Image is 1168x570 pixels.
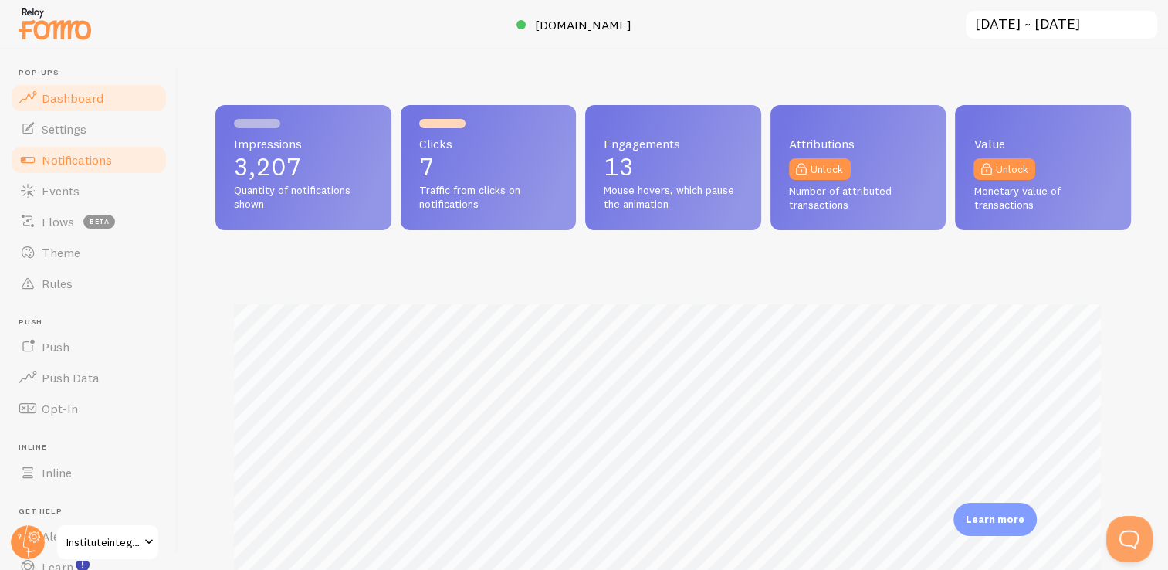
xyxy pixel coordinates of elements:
span: Value [973,137,1112,150]
a: Rules [9,268,168,299]
a: Inline [9,457,168,488]
a: Flows beta [9,206,168,237]
span: beta [83,215,115,229]
span: Opt-In [42,401,78,416]
span: Notifications [42,152,112,168]
span: Inline [42,465,72,480]
span: Push [19,317,168,327]
iframe: Help Scout Beacon - Open [1106,516,1153,562]
span: Dashboard [42,90,103,106]
span: Attributions [789,137,928,150]
p: 3,207 [234,154,373,179]
p: 13 [604,154,743,179]
span: Monetary value of transactions [973,185,1112,212]
span: Events [42,183,80,198]
span: Flows [42,214,74,229]
span: Number of attributed transactions [789,185,928,212]
a: Theme [9,237,168,268]
p: 7 [419,154,558,179]
a: Push Data [9,362,168,393]
span: Get Help [19,507,168,517]
span: Pop-ups [19,68,168,78]
span: Impressions [234,137,373,150]
a: Opt-In [9,393,168,424]
span: Rules [42,276,73,291]
a: Settings [9,114,168,144]
a: Dashboard [9,83,168,114]
span: Clicks [419,137,558,150]
span: Settings [42,121,86,137]
span: Theme [42,245,80,260]
div: Learn more [953,503,1037,536]
a: Push [9,331,168,362]
img: fomo-relay-logo-orange.svg [16,4,93,43]
a: Unlock [789,158,851,180]
p: Learn more [966,512,1024,527]
a: Unlock [973,158,1035,180]
span: Traffic from clicks on notifications [419,184,558,211]
a: Events [9,175,168,206]
a: Alerts [9,521,168,551]
span: Push Data [42,370,100,385]
a: Instituteintegrativebiomedicine [56,524,160,561]
span: Push [42,339,69,355]
span: Instituteintegrativebiomedicine [66,533,140,551]
span: Engagements [604,137,743,150]
a: Notifications [9,144,168,175]
span: Quantity of notifications shown [234,184,373,211]
span: Mouse hovers, which pause the animation [604,184,743,211]
span: Inline [19,443,168,453]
